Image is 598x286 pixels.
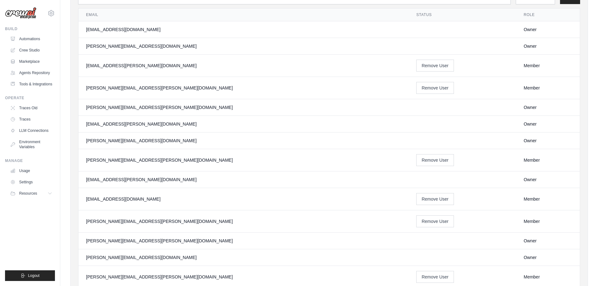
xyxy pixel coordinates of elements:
[86,157,401,163] div: [PERSON_NAME][EMAIL_ADDRESS][PERSON_NAME][DOMAIN_NAME]
[86,274,401,280] div: [PERSON_NAME][EMAIL_ADDRESS][PERSON_NAME][DOMAIN_NAME]
[8,34,55,44] a: Automations
[8,45,55,55] a: Crew Studio
[86,254,401,261] div: [PERSON_NAME][EMAIL_ADDRESS][DOMAIN_NAME]
[8,57,55,67] a: Marketplace
[78,8,409,21] th: Email
[86,121,401,127] div: [EMAIL_ADDRESS][PERSON_NAME][DOMAIN_NAME]
[524,238,572,244] div: Owner
[86,26,401,33] div: [EMAIL_ADDRESS][DOMAIN_NAME]
[86,238,401,244] div: [PERSON_NAME][EMAIL_ADDRESS][PERSON_NAME][DOMAIN_NAME]
[86,104,401,111] div: [PERSON_NAME][EMAIL_ADDRESS][PERSON_NAME][DOMAIN_NAME]
[5,26,55,31] div: Build
[5,7,36,19] img: Logo
[524,62,572,69] div: Member
[524,218,572,224] div: Member
[524,85,572,91] div: Member
[524,176,572,183] div: Owner
[5,270,55,281] button: Logout
[5,158,55,163] div: Manage
[524,196,572,202] div: Member
[524,104,572,111] div: Owner
[86,62,401,69] div: [EMAIL_ADDRESS][PERSON_NAME][DOMAIN_NAME]
[28,273,40,278] span: Logout
[516,8,580,21] th: Role
[86,85,401,91] div: [PERSON_NAME][EMAIL_ADDRESS][PERSON_NAME][DOMAIN_NAME]
[86,138,401,144] div: [PERSON_NAME][EMAIL_ADDRESS][DOMAIN_NAME]
[416,82,454,94] button: Remove User
[86,196,401,202] div: [EMAIL_ADDRESS][DOMAIN_NAME]
[8,188,55,198] button: Resources
[8,137,55,152] a: Environment Variables
[8,177,55,187] a: Settings
[524,254,572,261] div: Owner
[416,271,454,283] button: Remove User
[524,43,572,49] div: Owner
[86,43,401,49] div: [PERSON_NAME][EMAIL_ADDRESS][DOMAIN_NAME]
[86,218,401,224] div: [PERSON_NAME][EMAIL_ADDRESS][PERSON_NAME][DOMAIN_NAME]
[524,157,572,163] div: Member
[416,60,454,72] button: Remove User
[524,121,572,127] div: Owner
[416,193,454,205] button: Remove User
[8,79,55,89] a: Tools & Integrations
[409,8,516,21] th: Status
[524,138,572,144] div: Owner
[86,176,401,183] div: [EMAIL_ADDRESS][PERSON_NAME][DOMAIN_NAME]
[416,154,454,166] button: Remove User
[8,166,55,176] a: Usage
[524,274,572,280] div: Member
[19,191,37,196] span: Resources
[8,68,55,78] a: Agents Repository
[8,126,55,136] a: LLM Connections
[5,95,55,100] div: Operate
[8,114,55,124] a: Traces
[416,215,454,227] button: Remove User
[8,103,55,113] a: Traces Old
[524,26,572,33] div: Owner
